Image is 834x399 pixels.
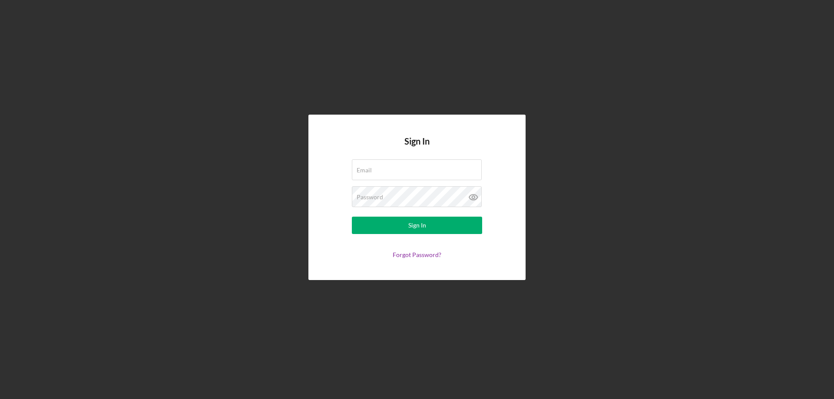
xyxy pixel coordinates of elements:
[357,194,383,201] label: Password
[408,217,426,234] div: Sign In
[357,167,372,174] label: Email
[352,217,482,234] button: Sign In
[393,251,441,258] a: Forgot Password?
[404,136,430,159] h4: Sign In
